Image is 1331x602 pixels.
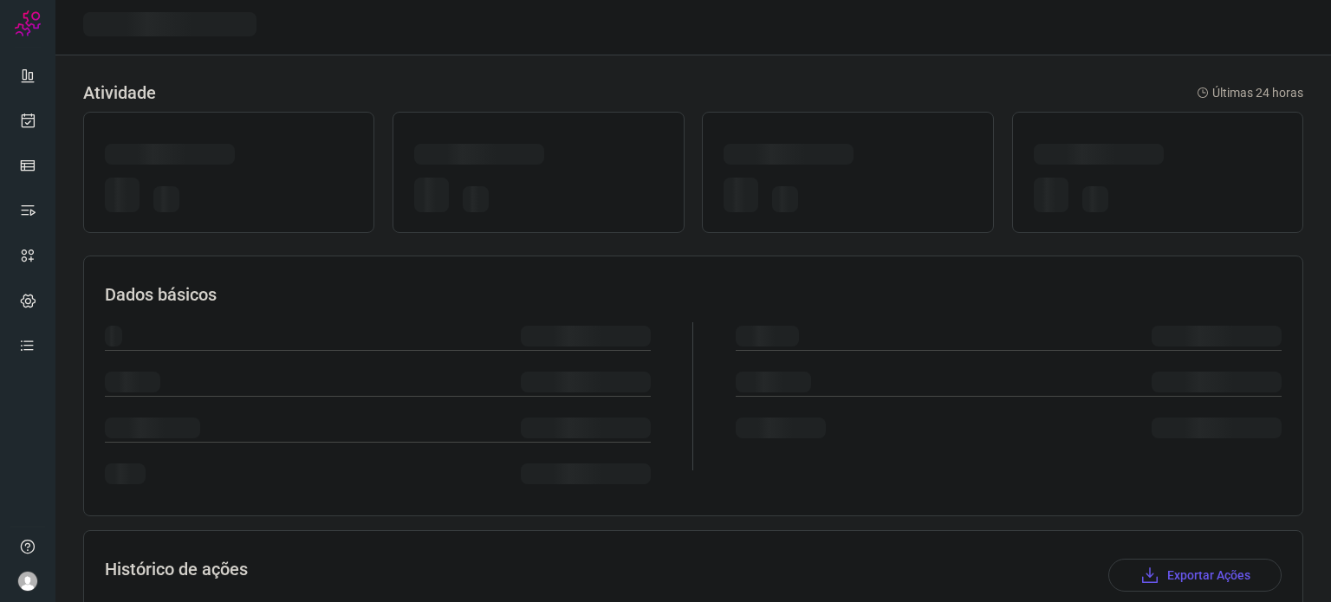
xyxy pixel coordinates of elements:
[1197,84,1303,102] p: Últimas 24 horas
[105,284,1282,305] h3: Dados básicos
[105,559,248,592] h3: Histórico de ações
[17,571,38,592] img: avatar-user-boy.jpg
[1108,559,1282,592] button: Exportar Ações
[83,82,156,103] h3: Atividade
[15,10,41,36] img: Logo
